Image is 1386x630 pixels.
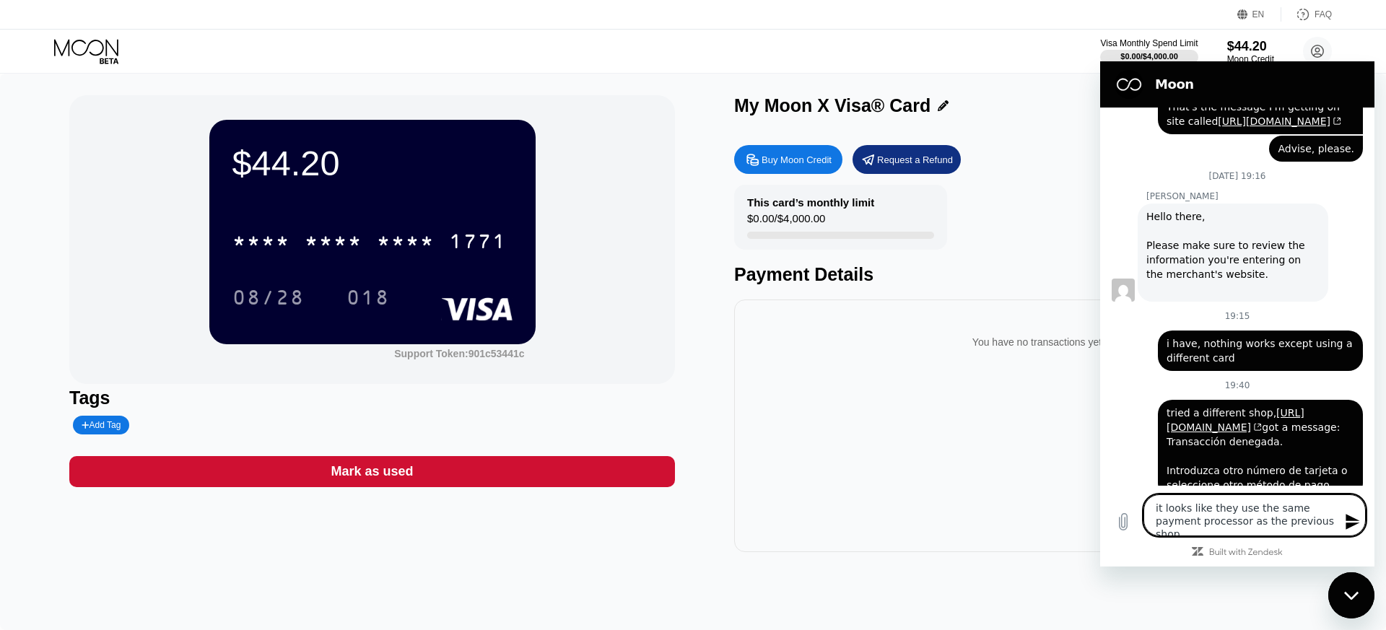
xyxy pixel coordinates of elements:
[346,288,390,311] div: 018
[331,463,413,480] div: Mark as used
[222,279,315,315] div: 08/28
[1281,7,1332,22] div: FAQ
[1100,61,1374,566] iframe: Messaging window
[394,348,524,359] div: Support Token:901c53441c
[1227,39,1274,54] div: $44.20
[762,154,832,166] div: Buy Moon Credit
[747,196,874,209] div: This card’s monthly limit
[1315,9,1332,19] div: FAQ
[232,143,513,183] div: $44.20
[1237,7,1281,22] div: EN
[747,212,825,232] div: $0.00 / $4,000.00
[69,388,675,408] div: Tags
[746,322,1328,362] div: You have no transactions yet
[734,145,842,174] div: Buy Moon Credit
[1100,38,1198,48] div: Visa Monthly Spend Limit
[336,279,401,315] div: 018
[853,145,961,174] div: Request a Refund
[69,456,675,487] div: Mark as used
[877,154,953,166] div: Request a Refund
[82,420,121,430] div: Add Tag
[1252,9,1265,19] div: EN
[1328,572,1374,618] iframe: Button to launch messaging window, conversation in progress
[232,288,305,311] div: 08/28
[1227,39,1274,64] div: $44.20Moon Credit
[1227,54,1274,64] div: Moon Credit
[1100,38,1198,64] div: Visa Monthly Spend Limit$0.00/$4,000.00
[394,348,524,359] div: Support Token: 901c53441c
[73,416,129,434] div: Add Tag
[734,95,930,116] div: My Moon X Visa® Card
[449,232,507,255] div: 1771
[1120,52,1178,61] div: $0.00 / $4,000.00
[734,264,1340,285] div: Payment Details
